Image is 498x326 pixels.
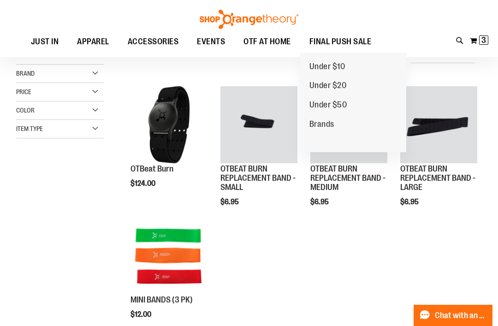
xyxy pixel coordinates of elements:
[216,82,302,229] div: product
[400,86,477,163] img: OTBEAT BURN REPLACEMENT BAND - LARGE
[481,36,486,45] span: 3
[309,119,334,131] span: Brands
[130,164,173,173] a: OTBeat Burn
[198,10,300,29] img: Shop Orangetheory
[119,31,188,53] a: ACCESSORIES
[400,86,477,165] a: OTBEAT BURN REPLACEMENT BAND - LARGE
[130,86,207,165] a: Main view of OTBeat Burn 6.0-C
[309,81,347,92] span: Under $20
[220,198,240,206] span: $6.95
[16,107,35,114] span: Color
[396,82,482,229] div: product
[130,217,207,296] a: MINI BANDS (3 PK)
[310,198,330,206] span: $6.95
[220,86,297,165] a: OTBEAT BURN REPLACEMENT BAND - SMALL
[300,53,406,153] ul: FINAL PUSH SALE
[243,31,291,52] span: OTF AT HOME
[16,88,31,95] span: Price
[400,164,475,192] a: OTBEAT BURN REPLACEMENT BAND - LARGE
[16,70,35,77] span: Brand
[220,164,296,192] a: OTBEAT BURN REPLACEMENT BAND - SMALL
[306,82,392,229] div: product
[31,31,59,52] span: JUST IN
[188,31,234,53] a: EVENTS
[309,62,345,73] span: Under $10
[130,295,193,304] a: MINI BANDS (3 PK)
[300,115,344,134] a: Brands
[77,31,109,52] span: APPAREL
[130,86,207,163] img: Main view of OTBeat Burn 6.0-C
[130,310,153,319] span: $12.00
[300,31,381,53] a: FINAL PUSH SALE
[309,31,372,52] span: FINAL PUSH SALE
[128,31,179,52] span: ACCESSORIES
[310,164,385,192] a: OTBEAT BURN REPLACEMENT BAND - MEDIUM
[68,31,119,53] a: APPAREL
[300,76,356,95] a: Under $20
[234,31,300,52] a: OTF AT HOME
[220,86,297,163] img: OTBEAT BURN REPLACEMENT BAND - SMALL
[400,198,420,206] span: $6.95
[300,57,355,77] a: Under $10
[16,125,43,132] span: Item Type
[309,100,347,112] span: Under $50
[300,95,356,115] a: Under $50
[126,82,212,211] div: product
[130,217,207,294] img: MINI BANDS (3 PK)
[22,31,68,53] a: JUST IN
[414,305,493,326] button: Chat with an Expert
[197,31,225,52] span: EVENTS
[435,311,487,320] span: Chat with an Expert
[130,179,157,188] span: $124.00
